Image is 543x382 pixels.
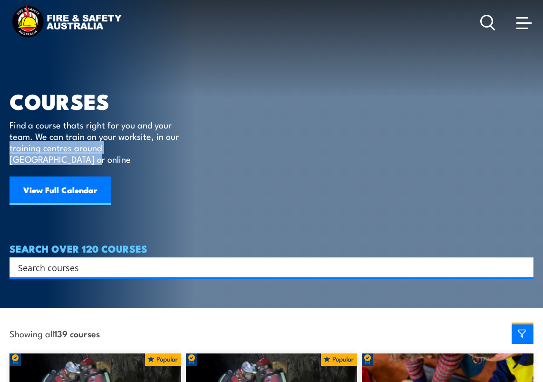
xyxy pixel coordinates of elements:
[10,328,100,338] span: Showing all
[10,91,193,110] h1: COURSES
[10,243,533,254] h4: SEARCH OVER 120 COURSES
[54,327,100,340] strong: 139 courses
[10,119,183,165] p: Find a course thats right for you and your team. We can train on your worksite, in our training c...
[517,261,530,274] button: Search magnifier button
[10,176,111,205] a: View Full Calendar
[20,261,514,274] form: Search form
[18,260,513,274] input: Search input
